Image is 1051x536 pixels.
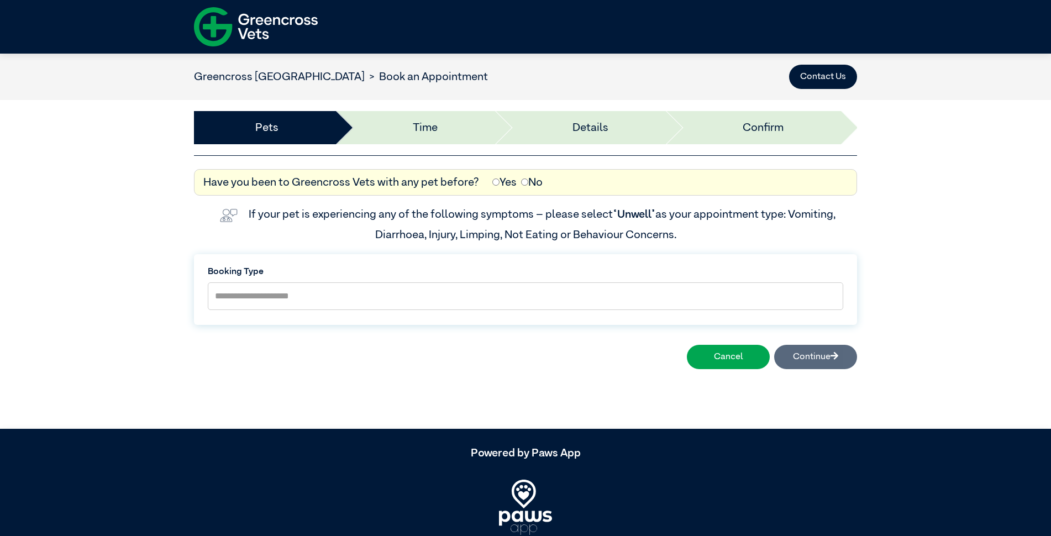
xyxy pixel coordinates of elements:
h5: Powered by Paws App [194,446,857,460]
span: “Unwell” [613,209,655,220]
img: f-logo [194,3,318,51]
button: Cancel [687,345,770,369]
button: Contact Us [789,65,857,89]
a: Pets [255,119,278,136]
input: No [521,178,528,186]
img: vet [216,204,242,227]
label: If your pet is experiencing any of the following symptoms – please select as your appointment typ... [249,209,838,240]
label: No [521,174,543,191]
li: Book an Appointment [365,69,488,85]
img: PawsApp [499,480,552,535]
label: Booking Type [208,265,843,278]
a: Greencross [GEOGRAPHIC_DATA] [194,71,365,82]
label: Yes [492,174,517,191]
label: Have you been to Greencross Vets with any pet before? [203,174,479,191]
nav: breadcrumb [194,69,488,85]
input: Yes [492,178,500,186]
